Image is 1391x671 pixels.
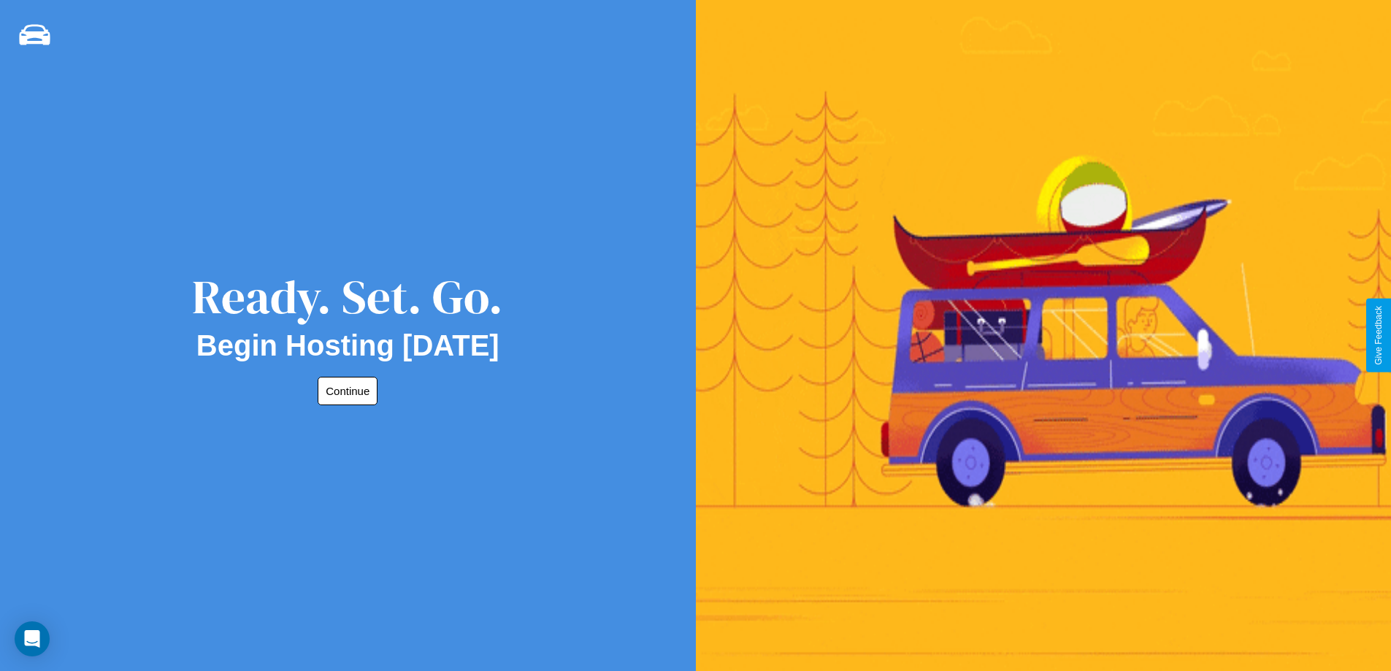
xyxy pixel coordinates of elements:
div: Open Intercom Messenger [15,621,50,656]
div: Give Feedback [1373,306,1384,365]
button: Continue [318,377,378,405]
h2: Begin Hosting [DATE] [196,329,499,362]
div: Ready. Set. Go. [192,264,503,329]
